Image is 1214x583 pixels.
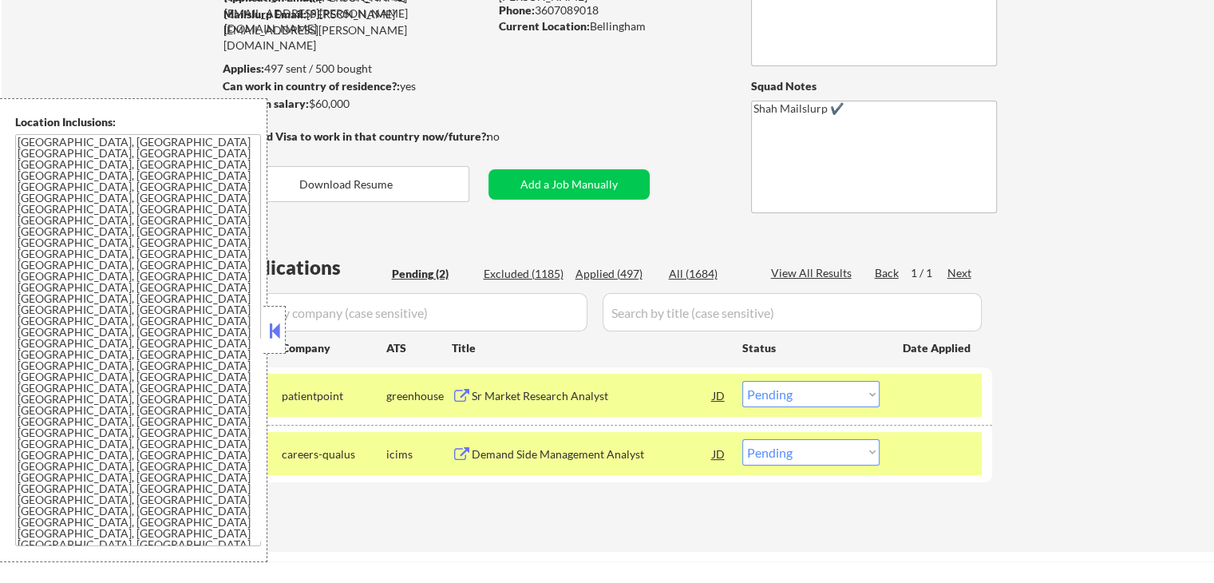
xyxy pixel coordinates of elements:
div: $60,000 [223,96,488,112]
strong: Current Location: [499,19,590,33]
input: Search by title (case sensitive) [603,293,982,331]
div: Status [742,333,880,362]
div: Company [282,340,386,356]
div: icims [386,446,452,462]
div: yes [223,78,484,94]
div: no [487,129,532,145]
strong: Mailslurp Email: [223,7,306,21]
div: Location Inclusions: [15,114,261,130]
div: patientpoint [282,388,386,404]
div: Next [947,265,973,281]
div: 497 sent / 500 bought [223,61,488,77]
div: [PERSON_NAME][EMAIL_ADDRESS][PERSON_NAME][DOMAIN_NAME] [223,6,488,54]
div: Sr Market Research Analyst [472,388,713,404]
div: greenhouse [386,388,452,404]
strong: Minimum salary: [223,97,309,110]
div: Back [875,265,900,281]
div: careers-qualus [282,446,386,462]
div: Applications [228,258,386,277]
strong: Can work in country of residence?: [223,79,400,93]
button: Add a Job Manually [488,169,650,200]
strong: Will need Visa to work in that country now/future?: [223,129,489,143]
div: 3607089018 [499,2,725,18]
div: Date Applied [903,340,973,356]
button: Download Resume [223,166,469,202]
div: Title [452,340,727,356]
div: ATS [386,340,452,356]
div: 1 / 1 [911,265,947,281]
div: JD [711,381,727,410]
div: Bellingham [499,18,725,34]
div: Excluded (1185) [484,266,564,282]
div: View All Results [771,265,856,281]
input: Search by company (case sensitive) [228,293,587,331]
div: All (1684) [669,266,749,282]
strong: Phone: [499,3,535,17]
div: Demand Side Management Analyst [472,446,713,462]
strong: Applies: [223,61,264,75]
div: Squad Notes [751,78,997,94]
div: Pending (2) [392,266,472,282]
div: Applied (497) [575,266,655,282]
div: JD [711,439,727,468]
